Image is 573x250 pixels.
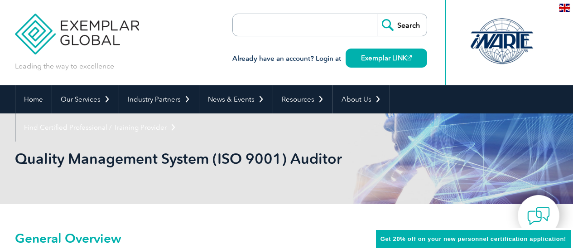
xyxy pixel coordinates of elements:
[346,49,427,68] a: Exemplar LINK
[380,235,566,242] span: Get 20% off on your new personnel certification application!
[199,85,273,113] a: News & Events
[559,4,570,12] img: en
[377,14,427,36] input: Search
[333,85,390,113] a: About Us
[232,53,427,64] h3: Already have an account? Login at
[52,85,119,113] a: Our Services
[15,231,395,245] h2: General Overview
[273,85,332,113] a: Resources
[15,61,114,71] p: Leading the way to excellence
[119,85,199,113] a: Industry Partners
[15,113,185,142] a: Find Certified Professional / Training Provider
[527,205,550,227] img: contact-chat.png
[15,150,363,167] h1: Quality Management System (ISO 9001) Auditor
[407,55,412,60] img: open_square.png
[15,85,52,113] a: Home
